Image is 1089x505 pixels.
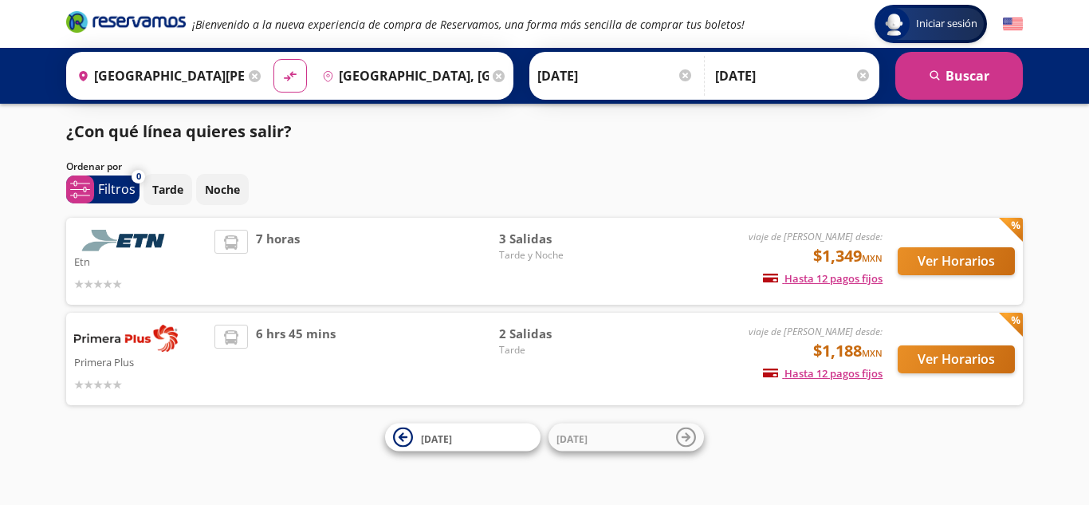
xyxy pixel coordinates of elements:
em: ¡Bienvenido a la nueva experiencia de compra de Reservamos, una forma más sencilla de comprar tus... [192,17,745,32]
span: Tarde [499,343,611,357]
img: Primera Plus [74,325,178,352]
span: Hasta 12 pagos fijos [763,366,883,381]
p: Filtros [98,180,136,199]
span: 6 hrs 45 mins [256,325,336,393]
button: English [1003,14,1023,34]
button: Ver Horarios [898,247,1015,275]
span: Iniciar sesión [910,16,984,32]
span: 3 Salidas [499,230,611,248]
span: 2 Salidas [499,325,611,343]
input: Opcional [715,56,871,96]
button: Tarde [143,174,192,205]
p: Ordenar por [66,160,122,174]
small: MXN [862,347,883,359]
span: Tarde y Noche [499,248,611,262]
img: Etn [74,230,178,251]
em: viaje de [PERSON_NAME] desde: [749,230,883,243]
i: Brand Logo [66,10,186,34]
p: Primera Plus [74,352,206,371]
button: Ver Horarios [898,345,1015,373]
a: Brand Logo [66,10,186,38]
input: Buscar Destino [316,56,489,96]
button: [DATE] [548,424,704,452]
p: Noche [205,181,240,198]
input: Buscar Origen [71,56,245,96]
span: 7 horas [256,230,300,293]
em: viaje de [PERSON_NAME] desde: [749,325,883,338]
p: ¿Con qué línea quieres salir? [66,120,292,144]
span: Hasta 12 pagos fijos [763,271,883,286]
span: [DATE] [556,432,588,445]
span: $1,349 [813,244,883,268]
p: Etn [74,251,206,270]
input: Elegir Fecha [537,56,694,96]
button: 0Filtros [66,176,140,203]
small: MXN [862,252,883,264]
button: Noche [196,174,249,205]
p: Tarde [152,181,183,198]
button: Buscar [895,52,1023,100]
span: $1,188 [813,339,883,363]
span: [DATE] [421,432,452,445]
button: [DATE] [385,424,541,452]
span: 0 [136,170,141,183]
